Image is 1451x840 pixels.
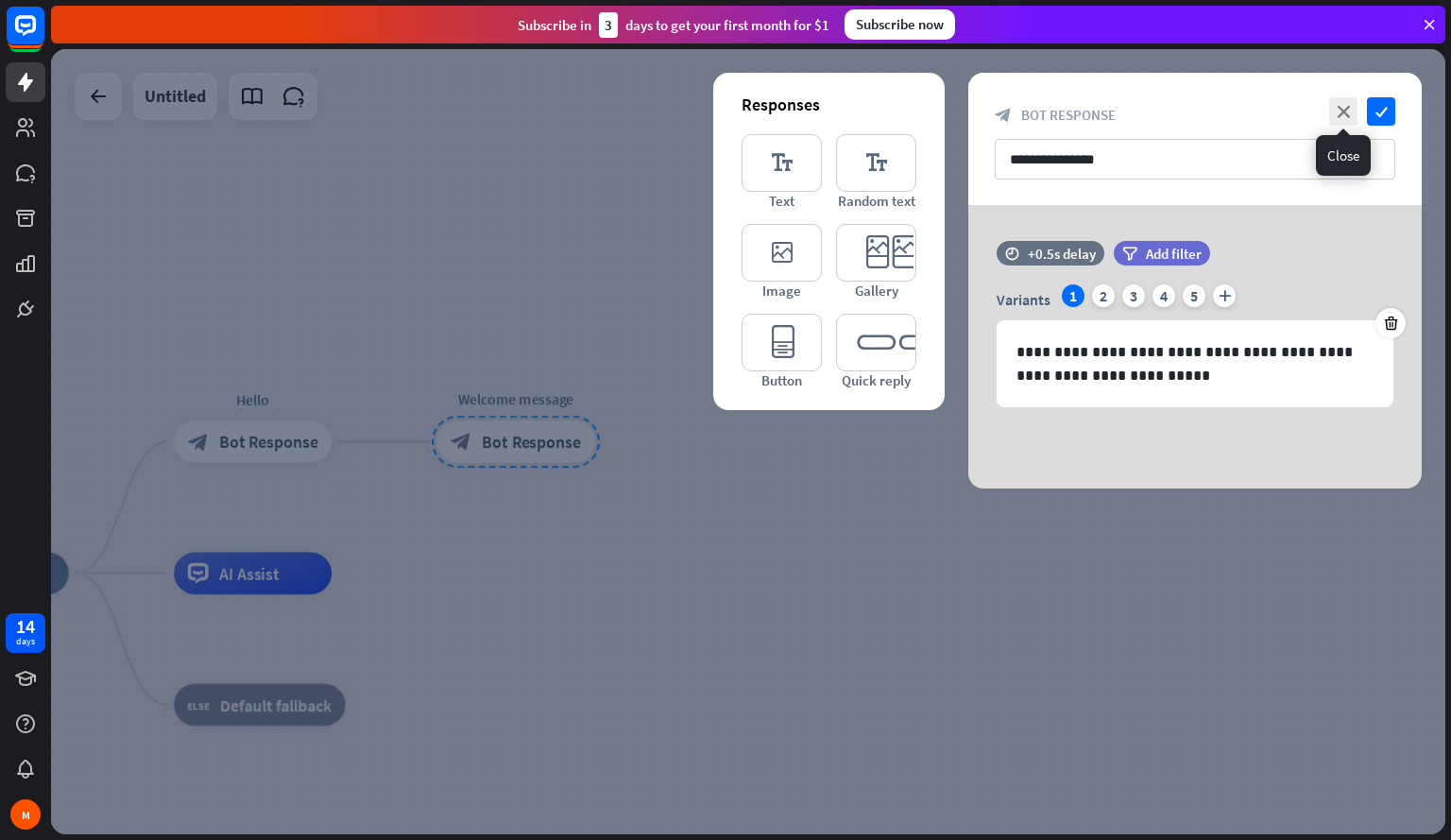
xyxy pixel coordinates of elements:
div: +0.5s delay [1028,245,1096,263]
i: close [1329,97,1357,126]
a: 14 days [6,613,45,653]
div: 3 [599,12,618,38]
i: check [1367,97,1395,126]
button: Open LiveChat chat widget [15,8,72,64]
i: plus [1213,284,1236,307]
i: block_bot_response [995,107,1012,124]
div: 5 [1183,284,1205,307]
div: Subscribe in days to get your first month for $1 [518,12,829,38]
div: days [16,635,35,648]
span: Variants [997,290,1050,309]
span: Bot Response [1021,106,1116,124]
div: 4 [1152,284,1175,307]
div: 3 [1122,284,1145,307]
div: M [10,799,41,830]
div: 14 [16,618,35,635]
span: Add filter [1146,245,1202,263]
div: 2 [1092,284,1115,307]
div: 1 [1062,284,1084,307]
i: time [1005,247,1019,260]
i: filter [1122,247,1137,261]
div: Subscribe now [845,9,955,40]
